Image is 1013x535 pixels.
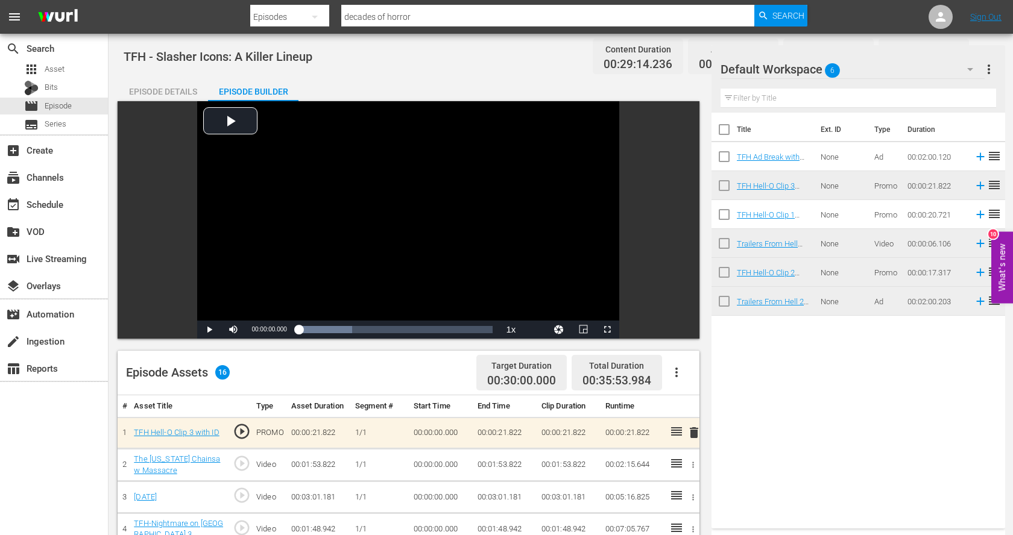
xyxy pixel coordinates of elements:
th: Title [737,113,813,146]
td: 1/1 [350,417,408,449]
div: 10 [988,230,998,239]
td: 00:00:17.317 [903,258,969,287]
td: 1 [118,417,129,449]
span: Series [24,117,39,132]
td: 00:01:53.822 [286,449,350,481]
a: [DATE] [134,492,157,501]
td: Video [251,449,286,481]
span: delete [687,425,701,440]
a: TFH Hell-O Clip 3 with ID [737,181,800,199]
span: play_circle_outline [233,422,251,440]
th: Type [867,113,900,146]
td: 00:02:15.644 [601,449,664,481]
button: delete [687,424,701,442]
div: Default Workspace [721,52,985,86]
span: Channels [6,171,21,185]
span: 00:06:00.609 [699,58,768,72]
div: Target Duration [487,357,556,374]
span: reorder [987,293,1002,308]
button: Picture-in-Picture [571,321,595,339]
td: 1/1 [350,481,408,513]
span: Automation [6,307,21,322]
span: reorder [987,236,1002,250]
span: Episode [24,99,39,113]
a: TFH Hell-O Clip 1 with ID [737,210,800,228]
a: TFH Hell-O Clip 3 with ID [134,428,219,437]
span: Search [772,5,804,27]
span: play_circle_outline [233,486,251,504]
span: 16 [215,365,230,380]
button: Fullscreen [595,321,619,339]
span: play_circle_outline [233,454,251,472]
svg: Add to Episode [974,295,987,308]
div: Bits [24,81,39,95]
span: 00:35:53.984 [582,374,651,387]
button: Search [754,5,807,27]
td: Promo [869,258,903,287]
span: Reports [6,361,21,376]
svg: Add to Episode [974,237,987,250]
span: VOD [6,225,21,239]
th: Start Time [409,395,473,418]
td: 00:00:00.000 [409,481,473,513]
button: Playback Rate [499,321,523,339]
td: 00:00:20.721 [903,200,969,229]
button: Mute [221,321,245,339]
a: TFH Ad Break with Countdown Timer [737,152,804,171]
td: None [816,171,869,200]
img: ans4CAIJ8jUAAAAAAAAAAAAAAAAAAAAAAAAgQb4GAAAAAAAAAAAAAAAAAAAAAAAAJMjXAAAAAAAAAAAAAAAAAAAAAAAAgAT5G... [29,3,87,31]
button: Episode Details [118,77,208,101]
div: Episode Details [118,77,208,106]
td: 00:00:21.822 [473,417,537,449]
td: Promo [869,171,903,200]
span: more_vert [982,62,996,77]
span: Schedule [6,198,21,212]
div: Content Duration [604,41,672,58]
td: None [816,142,869,171]
th: Asset Duration [286,395,350,418]
svg: Add to Episode [974,266,987,279]
span: Create [6,143,21,158]
a: Trailers From Hell Network ID [737,239,803,257]
td: 00:02:00.120 [903,142,969,171]
span: Bits [45,81,58,93]
td: 00:03:01.181 [286,481,350,513]
span: Ingestion [6,334,21,349]
a: Sign Out [970,12,1002,22]
td: 2 [118,449,129,481]
th: Segment # [350,395,408,418]
button: more_vert [982,55,996,84]
td: 00:02:00.203 [903,287,969,316]
div: Total Duration [582,357,651,374]
span: reorder [987,149,1002,163]
span: 6 [825,58,840,83]
span: reorder [987,264,1002,279]
th: # [118,395,129,418]
a: TFH Hell-O Clip 2 with ID [737,268,800,286]
th: Type [251,395,286,418]
td: 00:00:21.822 [601,417,664,449]
td: 00:05:16.825 [601,481,664,513]
div: Total Duration [889,41,958,58]
span: Asset [24,62,39,77]
td: 00:00:21.822 [286,417,350,449]
td: 00:00:00.000 [409,417,473,449]
div: Episode Assets [126,365,230,380]
svg: Add to Episode [974,179,987,192]
div: Episode Builder [208,77,298,106]
td: None [816,258,869,287]
th: End Time [473,395,537,418]
div: Progress Bar [299,326,493,333]
svg: Add to Episode [974,150,987,163]
td: Video [251,481,286,513]
span: Overlays [6,279,21,293]
button: Episode Builder [208,77,298,101]
td: Video [869,229,903,258]
td: 00:03:01.181 [537,481,601,513]
span: 00:00:00.000 [251,326,286,333]
div: Video Player [197,101,619,339]
span: 00:29:14.236 [604,58,672,72]
td: Promo [869,200,903,229]
span: menu [7,10,22,24]
td: 00:00:21.822 [903,171,969,200]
